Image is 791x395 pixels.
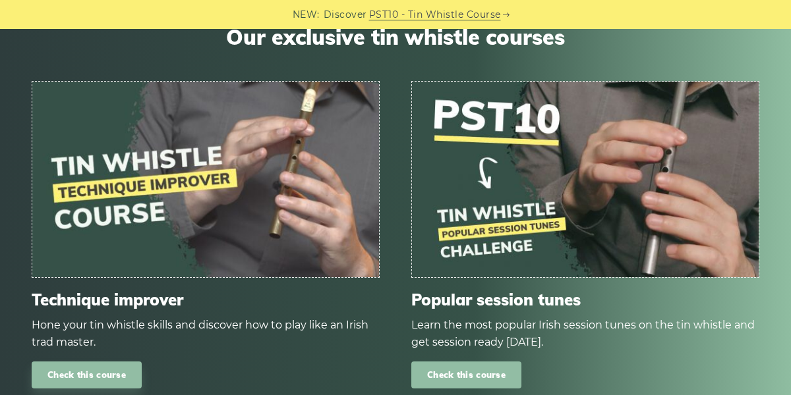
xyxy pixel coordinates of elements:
a: Check this course [411,361,521,388]
span: Technique improver [32,290,380,309]
span: NEW: [293,7,320,22]
a: Check this course [32,361,142,388]
a: PST10 - Tin Whistle Course [369,7,501,22]
div: Hone your tin whistle skills and discover how to play like an Irish trad master. [32,317,380,351]
span: Discover [324,7,367,22]
div: Learn the most popular Irish session tunes on the tin whistle and get session ready [DATE]. [411,317,759,351]
span: Our exclusive tin whistle courses [32,24,759,49]
span: Popular session tunes [411,290,759,309]
img: tin-whistle-course [32,82,379,276]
